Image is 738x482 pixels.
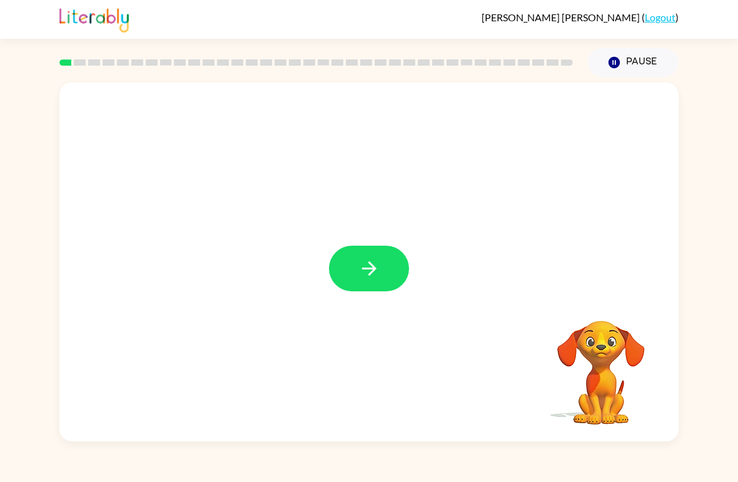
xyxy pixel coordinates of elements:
div: ( ) [482,11,679,23]
span: [PERSON_NAME] [PERSON_NAME] [482,11,642,23]
button: Pause [588,48,679,77]
video: Your browser must support playing .mp4 files to use Literably. Please try using another browser. [538,301,664,426]
img: Literably [59,5,129,33]
a: Logout [645,11,675,23]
